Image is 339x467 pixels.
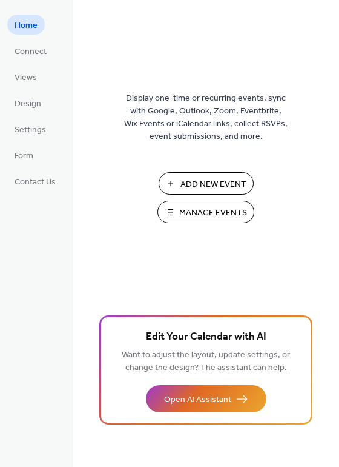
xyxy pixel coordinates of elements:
span: Want to adjust the layout, update settings, or change the design? The assistant can help. [122,347,290,376]
span: Manage Events [179,207,247,220]
a: Home [7,15,45,35]
a: Settings [7,119,53,139]
span: Home [15,19,38,32]
span: Open AI Assistant [164,394,231,406]
a: Form [7,145,41,165]
button: Add New Event [159,172,254,195]
span: Contact Us [15,176,56,189]
span: Connect [15,45,47,58]
a: Contact Us [7,171,63,191]
a: Design [7,93,48,113]
a: Connect [7,41,54,61]
span: Add New Event [180,178,246,191]
span: Design [15,98,41,110]
a: Views [7,67,44,87]
span: Views [15,72,37,84]
span: Form [15,150,33,163]
button: Manage Events [157,201,254,223]
button: Open AI Assistant [146,385,266,412]
span: Settings [15,124,46,136]
span: Edit Your Calendar with AI [146,329,266,346]
span: Display one-time or recurring events, sync with Google, Outlook, Zoom, Eventbrite, Wix Events or ... [124,92,288,143]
